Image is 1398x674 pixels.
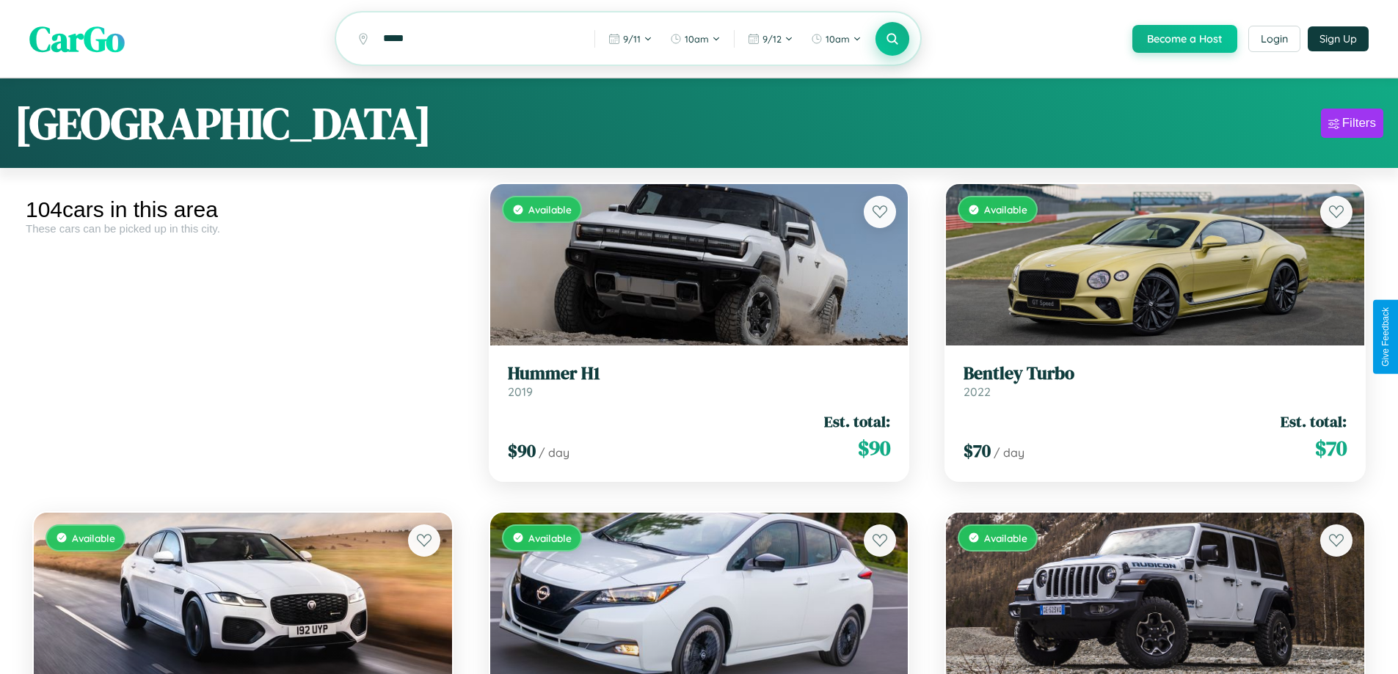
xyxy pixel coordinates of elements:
span: / day [994,445,1024,460]
h1: [GEOGRAPHIC_DATA] [15,93,432,153]
span: Available [984,532,1027,544]
button: Sign Up [1308,26,1369,51]
span: 2022 [964,384,991,399]
span: $ 70 [1315,433,1347,463]
h3: Bentley Turbo [964,363,1347,384]
span: Available [528,532,572,544]
div: 104 cars in this area [26,197,460,222]
span: Available [984,203,1027,216]
div: Give Feedback [1380,307,1391,367]
a: Bentley Turbo2022 [964,363,1347,399]
span: 9 / 11 [623,33,641,45]
span: $ 90 [508,439,536,463]
span: 10am [685,33,709,45]
span: 10am [826,33,850,45]
span: Available [528,203,572,216]
div: These cars can be picked up in this city. [26,222,460,235]
h3: Hummer H1 [508,363,891,384]
span: $ 70 [964,439,991,463]
button: 9/12 [740,27,801,51]
span: $ 90 [858,433,890,463]
span: Est. total: [824,411,890,432]
span: CarGo [29,15,125,63]
a: Hummer H12019 [508,363,891,399]
button: Become a Host [1132,25,1237,53]
div: Filters [1342,116,1376,131]
span: 9 / 12 [762,33,782,45]
button: 10am [663,27,728,51]
button: Login [1248,26,1300,52]
span: Available [72,532,115,544]
button: Filters [1321,109,1383,138]
span: 2019 [508,384,533,399]
button: 10am [804,27,869,51]
span: Est. total: [1281,411,1347,432]
button: 9/11 [601,27,660,51]
span: / day [539,445,569,460]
